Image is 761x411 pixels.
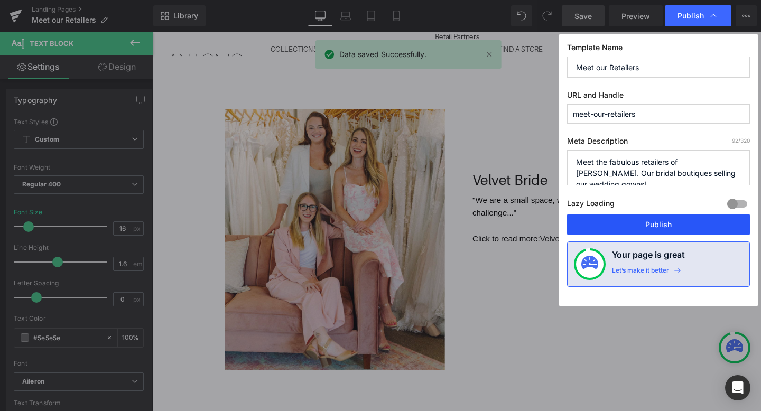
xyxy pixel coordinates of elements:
[567,90,750,104] label: URL and Handle
[336,147,560,165] p: Velvet Bride
[567,150,750,185] textarea: Meet the fabulous retailers of [PERSON_NAME]. Our bridal boutiques selling our wedding gowns!
[336,172,517,181] font: "We are a small space, which can sometimes be
[567,43,750,57] label: Template Name
[732,137,750,144] span: /320
[612,248,685,266] h4: Your page is great
[732,137,738,144] span: 92
[581,256,598,273] img: onboarding-status.svg
[567,197,615,214] label: Lazy Loading
[567,214,750,235] button: Publish
[725,375,750,400] div: Open Intercom Messenger
[407,213,452,222] a: Velvet Bride
[336,213,452,222] font: Click to read more:
[612,266,669,280] div: Let’s make it better
[678,11,704,21] span: Publish
[567,136,750,150] label: Meta Description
